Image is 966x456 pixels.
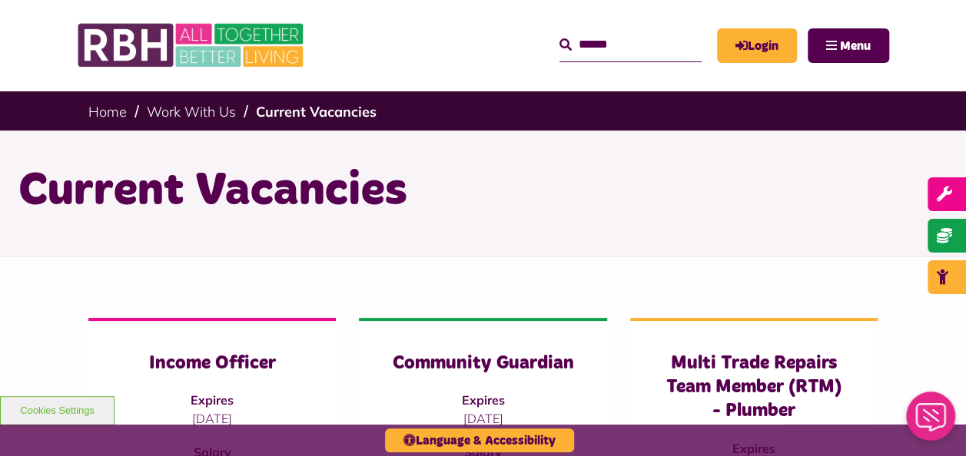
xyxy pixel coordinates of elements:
[147,103,236,121] a: Work With Us
[461,392,504,408] strong: Expires
[661,352,847,424] h3: Multi Trade Repairs Team Member (RTM) - Plumber
[385,428,574,452] button: Language & Accessibility
[840,40,871,52] span: Menu
[390,352,576,375] h3: Community Guardian
[119,409,305,428] p: [DATE]
[717,28,797,63] a: MyRBH
[191,392,234,408] strong: Expires
[256,103,377,121] a: Current Vacancies
[119,352,305,375] h3: Income Officer
[77,15,307,75] img: RBH
[897,387,966,456] iframe: Netcall Web Assistant for live chat
[559,28,702,61] input: Search
[18,161,948,221] h1: Current Vacancies
[390,409,576,428] p: [DATE]
[88,103,127,121] a: Home
[808,28,889,63] button: Navigation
